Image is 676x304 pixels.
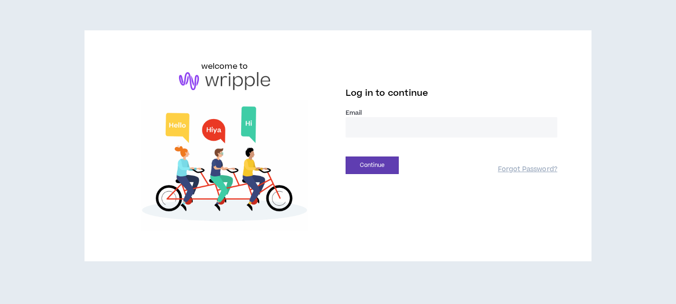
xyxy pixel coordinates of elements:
img: Welcome to Wripple [119,100,330,231]
button: Continue [346,157,399,174]
label: Email [346,109,557,117]
h6: welcome to [201,61,248,72]
span: Log in to continue [346,87,428,99]
img: logo-brand.png [179,72,270,90]
a: Forgot Password? [498,165,557,174]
